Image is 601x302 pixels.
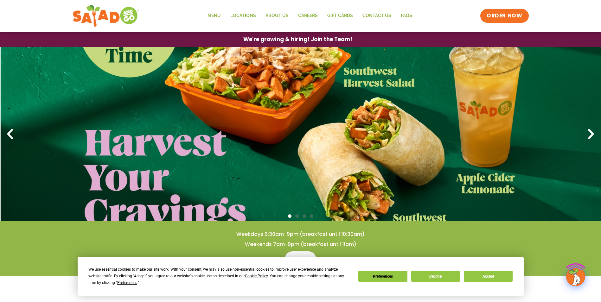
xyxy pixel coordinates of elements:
div: Previous slide [3,127,17,141]
button: Preferences [358,271,407,282]
a: We're growing & hiring! Join the Team! [234,32,362,47]
img: new-SAG-logo-768×292 [73,3,139,28]
span: We're growing & hiring! Join the Team! [243,37,352,42]
span: Cookie Policy [245,274,268,278]
h4: Weekdays 6:30am-9pm (breakfast until 10:30am) [13,231,588,238]
span: Go to slide 3 [303,214,306,218]
a: Menu [285,251,316,267]
span: ORDER NOW [487,12,522,20]
a: Contact Us [358,9,396,23]
div: Next slide [584,127,598,141]
span: Preferences [117,280,137,285]
div: We use essential cookies to make our site work. With your consent, we may also use non-essential ... [88,266,351,286]
h4: Weekends 7am-9pm (breakfast until 11am) [13,241,588,248]
a: Locations [226,9,261,23]
a: Careers [293,9,323,23]
button: Accept [464,271,513,282]
a: GIFT CARDS [323,9,358,23]
div: Cookie Consent Prompt [78,257,524,296]
nav: Menu [203,9,417,23]
span: Menu [292,255,309,263]
a: About Us [261,9,293,23]
a: FAQs [396,9,417,23]
button: Decline [411,271,460,282]
span: Go to slide 1 [288,214,291,218]
a: ORDER NOW [480,9,528,23]
a: Menu [203,9,226,23]
span: Go to slide 2 [295,214,299,218]
span: Go to slide 4 [310,214,313,218]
